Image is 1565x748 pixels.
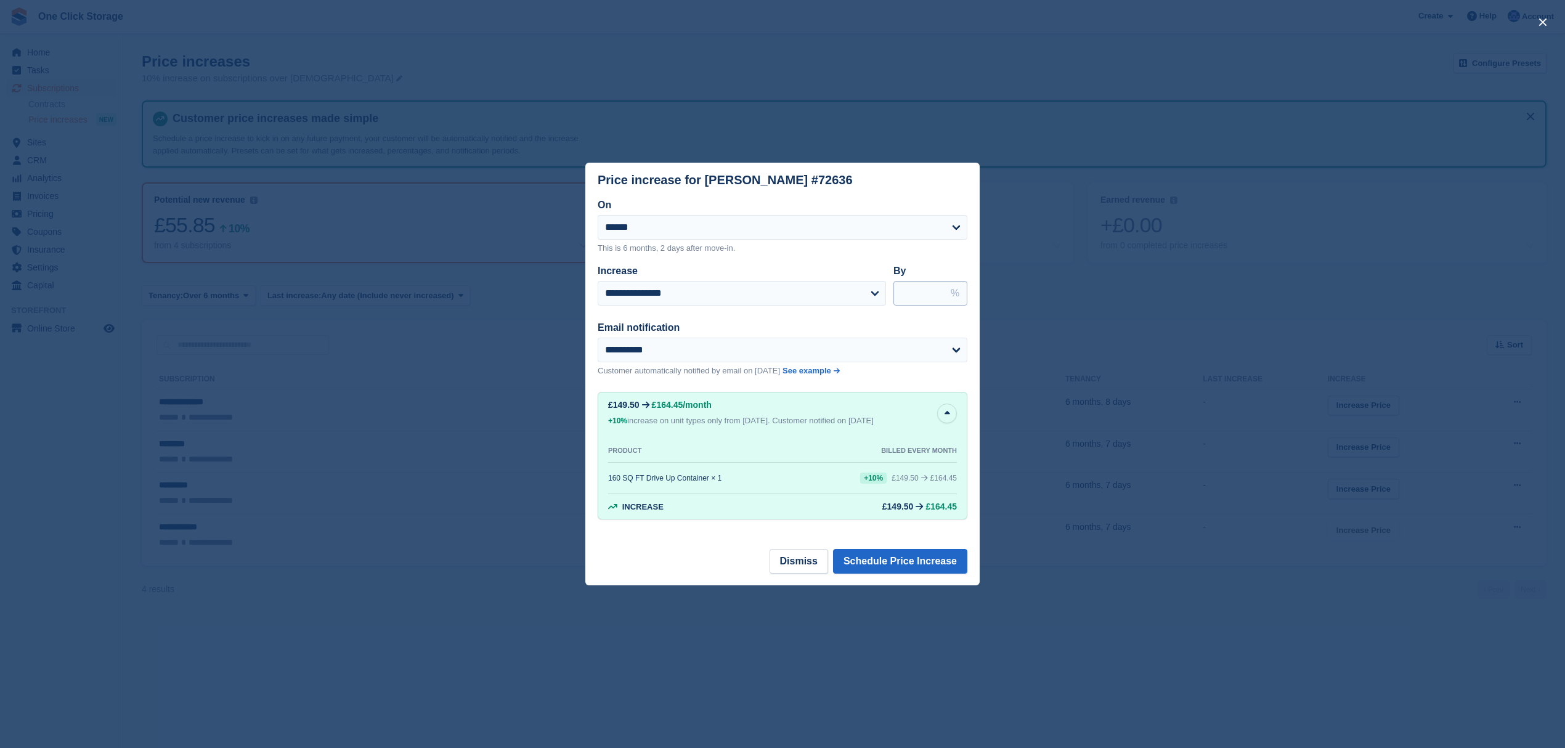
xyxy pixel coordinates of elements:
div: £149.50 [608,400,640,410]
span: £164.45 [925,502,957,511]
div: Price increase for [PERSON_NAME] #72636 [598,173,853,187]
span: See example [782,366,831,375]
div: £149.50 [882,502,914,511]
button: Dismiss [770,549,828,574]
span: Customer notified on [DATE] [772,416,874,425]
label: By [893,266,906,276]
div: £149.50 [892,474,918,482]
span: Increase [622,502,664,511]
div: +10% [608,415,627,427]
div: 160 SQ FT Drive Up Container × 1 [608,474,722,482]
label: Increase [598,266,638,276]
div: +10% [860,473,887,484]
button: Schedule Price Increase [833,549,967,574]
a: See example [782,365,840,377]
button: close [1533,12,1553,32]
span: /month [683,400,712,410]
p: This is 6 months, 2 days after move-in. [598,242,967,254]
label: Email notification [598,322,680,333]
span: £164.45 [930,474,957,482]
div: BILLED EVERY MONTH [881,447,957,455]
p: Customer automatically notified by email on [DATE] [598,365,780,377]
span: increase on unit types only from [DATE]. [608,416,770,425]
div: PRODUCT [608,447,641,455]
label: On [598,200,611,210]
span: £164.45 [652,400,683,410]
